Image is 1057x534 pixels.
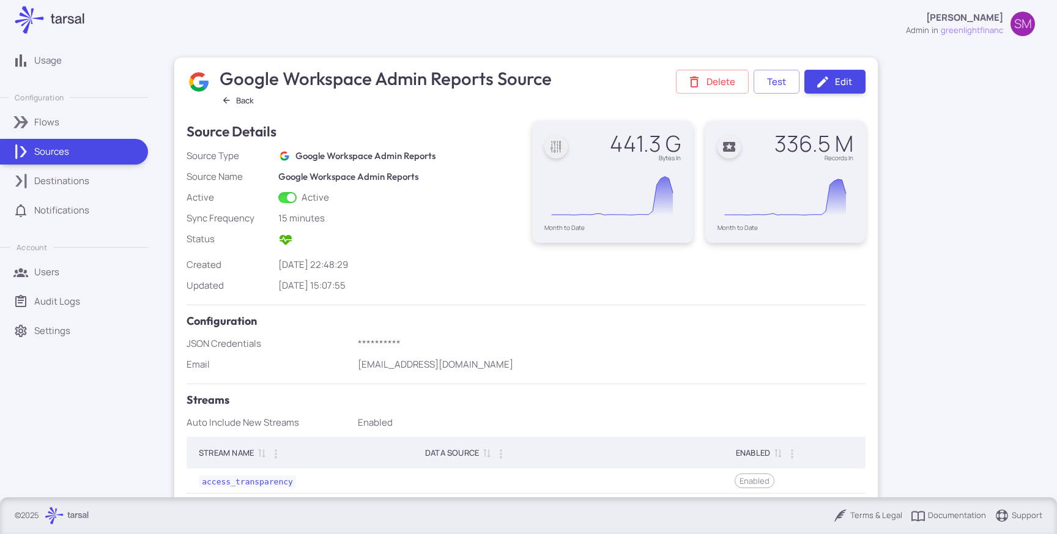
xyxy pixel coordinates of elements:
span: SM [1014,18,1032,30]
button: Column Actions [782,444,802,464]
p: Settings [34,324,70,338]
span: Active [278,237,293,250]
p: Audit Logs [34,295,80,308]
a: Terms & Legal [833,508,902,523]
div: Month to Date [718,224,854,231]
div: Sync Frequency [187,212,273,225]
div: Source Name [187,170,273,184]
p: [PERSON_NAME] [926,11,1003,24]
p: Sources [34,145,69,158]
p: Usage [34,54,62,67]
div: Chart. Highcharts interactive chart. [718,167,854,224]
p: Configuration [15,92,64,103]
div: Stream Name [199,445,254,460]
a: Documentation [911,508,986,523]
a: Support [995,508,1042,523]
span: Sort by enabled descending [770,447,785,458]
button: Column Actions [266,444,286,464]
code: access_transparency [199,475,296,488]
div: Source Type [187,149,273,163]
h6: Google Workspace Admin Reports [278,170,520,184]
div: Enabled [358,416,866,429]
span: Enabled [735,475,774,487]
span: Sort by Stream Name ascending [254,447,269,458]
p: Flows [34,116,59,129]
a: Edit [804,70,866,94]
div: Month to Date [544,224,681,231]
div: JSON Credentials [187,337,353,350]
img: Google Workspace Admin Reports [187,70,210,94]
p: Users [34,265,59,279]
button: [PERSON_NAME]adminingreenlightfinancSM [899,7,1042,42]
div: Auto Include New Streams [187,416,353,429]
svg: Interactive chart [718,167,853,224]
div: 336.5 M [774,133,853,155]
div: enabled [736,445,770,460]
button: Test [754,70,799,94]
div: Chart. Highcharts interactive chart. [544,167,681,224]
div: Data Source [425,445,479,460]
a: access_transparency [199,475,296,486]
p: © 2025 [15,510,39,522]
h6: Google Workspace Admin Reports [295,149,436,163]
h4: Source Details [187,121,276,143]
button: Back [217,92,259,108]
div: Created [187,258,273,272]
span: Sort by Data Source ascending [479,447,494,458]
span: in [932,24,938,37]
div: Email [187,358,353,371]
div: [DATE] 22:48:29 [278,258,520,272]
span: Active [302,191,329,204]
h5: Configuration [187,313,866,330]
div: Active [187,191,273,204]
button: Delete [676,70,749,94]
div: 441.3 G [610,133,681,155]
div: Status [187,232,273,246]
div: Updated [187,279,273,292]
p: Account [17,242,46,253]
p: [EMAIL_ADDRESS][DOMAIN_NAME] [358,358,866,371]
button: Column Actions [491,444,511,464]
p: Destinations [34,174,89,188]
h3: Google Workspace Admin Reports Source [220,68,554,89]
div: admin [906,24,929,37]
h5: Streams [187,391,866,409]
div: [DATE] 15:07:55 [278,279,520,292]
svg: Interactive chart [544,167,680,224]
div: 15 minutes [278,212,520,225]
p: Notifications [34,204,89,217]
img: Google Workspace Admin Reports [279,150,290,161]
span: greenlightfinanc [941,24,1003,37]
